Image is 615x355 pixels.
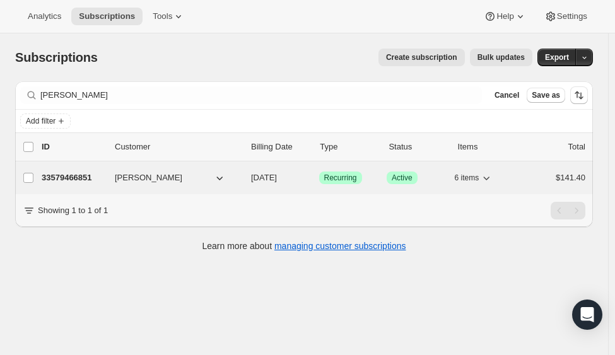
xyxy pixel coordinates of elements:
p: Status [389,141,447,153]
div: Type [320,141,378,153]
input: Filter subscribers [40,86,482,104]
span: Bulk updates [477,52,525,62]
span: Add filter [26,116,56,126]
button: Subscriptions [71,8,143,25]
span: Save as [532,90,560,100]
p: 33579466851 [42,172,105,184]
button: Tools [145,8,192,25]
span: Export [545,52,569,62]
button: Add filter [20,113,71,129]
button: Analytics [20,8,69,25]
p: Total [568,141,585,153]
p: Customer [115,141,241,153]
button: Cancel [489,88,524,103]
span: [DATE] [251,173,277,182]
div: Items [458,141,517,153]
button: Export [537,49,577,66]
div: IDCustomerBilling DateTypeStatusItemsTotal [42,141,585,153]
button: Bulk updates [470,49,532,66]
span: [PERSON_NAME] [115,172,182,184]
p: Showing 1 to 1 of 1 [38,204,108,217]
span: Recurring [324,173,357,183]
span: Help [496,11,513,21]
nav: Pagination [551,202,585,219]
p: Learn more about [202,240,406,252]
span: $141.40 [556,173,585,182]
button: Help [476,8,534,25]
span: Create subscription [386,52,457,62]
span: 6 items [455,173,479,183]
button: Save as [527,88,565,103]
button: 6 items [455,169,493,187]
button: Settings [537,8,595,25]
div: 33579466851[PERSON_NAME][DATE]SuccessRecurringSuccessActive6 items$141.40 [42,169,585,187]
span: Subscriptions [15,50,98,64]
button: Create subscription [378,49,465,66]
a: managing customer subscriptions [274,241,406,251]
p: ID [42,141,105,153]
p: Billing Date [251,141,310,153]
div: Open Intercom Messenger [572,300,602,330]
span: Tools [153,11,172,21]
button: Sort the results [570,86,588,104]
span: Subscriptions [79,11,135,21]
button: [PERSON_NAME] [107,168,233,188]
span: Analytics [28,11,61,21]
span: Settings [557,11,587,21]
span: Active [392,173,413,183]
span: Cancel [495,90,519,100]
